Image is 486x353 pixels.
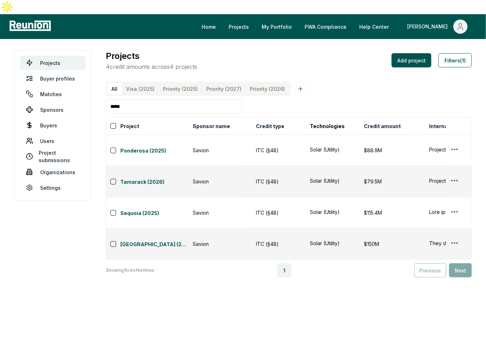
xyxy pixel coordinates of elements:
button: Priority (2026) [246,83,289,95]
button: Internal notes [428,119,466,133]
button: They do not want to give full suite of legal reps [429,239,475,247]
a: Projects [223,20,255,34]
button: Add project [392,53,431,67]
a: Project submissions [20,149,86,164]
button: Credit amount [362,119,402,133]
div: Savion [193,178,238,185]
button: Solar (Utility) [310,208,355,216]
div: Savion [193,147,238,154]
a: Ponderosa (2025) [120,147,189,155]
div: ITC (§48) [256,240,301,248]
button: Sequoia (2025) [120,208,189,218]
div: ITC (§48) [256,209,301,216]
a: Matches [20,87,86,101]
button: Solar (Utility) [310,146,355,153]
button: [PERSON_NAME] [402,20,473,34]
div: $150M [364,240,421,248]
button: Lore ipsumdo si ame Consec Adipis elitsed do eiu 43/3 tempor. Incididu utlab etd mag aliquaen: Ad... [429,208,475,216]
div: $79.5M [364,178,421,185]
button: Project [119,119,141,133]
a: Organizations [20,165,86,179]
button: Solar (Utility) [310,239,355,247]
button: Filters(1) [438,53,472,67]
a: My Portfolio [256,20,297,34]
button: Priority (2025) [159,83,202,95]
button: Project is labeled as Elkhart County Solar Project in the 10/8 teaser. [429,146,475,153]
a: Buyers [20,118,86,132]
a: Sequoia (2025) [120,209,189,218]
a: Help Center [354,20,394,34]
a: Sponsors [20,103,86,117]
nav: Main [196,20,479,34]
a: PWA Compliance [299,20,352,34]
button: Sponsor name [191,119,231,133]
div: $115.4M [364,209,421,216]
a: Users [20,134,86,148]
button: All [107,83,122,95]
div: [PERSON_NAME] [407,20,450,34]
button: Priority (2027) [202,83,246,95]
a: Buyer profiles [20,71,86,86]
div: ITC (§48) [256,147,301,154]
div: $88.9M [364,147,421,154]
a: Settings [20,181,86,195]
a: Projects [20,56,86,70]
button: Project is the Choctaw Fields Solar Project in the 10/8 teaser. [429,177,475,184]
button: Ponderosa (2025) [120,145,189,155]
div: ITC (§48) [256,178,301,185]
a: Tamarack (2026) [120,178,189,187]
button: [GEOGRAPHIC_DATA] (2025) [120,239,189,249]
p: 4 credit amounts across 4 projects [106,62,197,71]
button: Tamarack (2026) [120,177,189,187]
button: Visa (2025) [122,83,159,95]
div: Savion [193,209,238,216]
p: Showing 1 to 4 of 4 entries [106,267,154,274]
button: Credit type [255,119,286,133]
button: Solar (Utility) [310,177,355,184]
h3: Projects [106,50,197,62]
div: Savion [193,240,238,248]
a: [GEOGRAPHIC_DATA] (2025) [120,241,189,249]
button: 1 [277,263,291,277]
a: Home [196,20,222,34]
